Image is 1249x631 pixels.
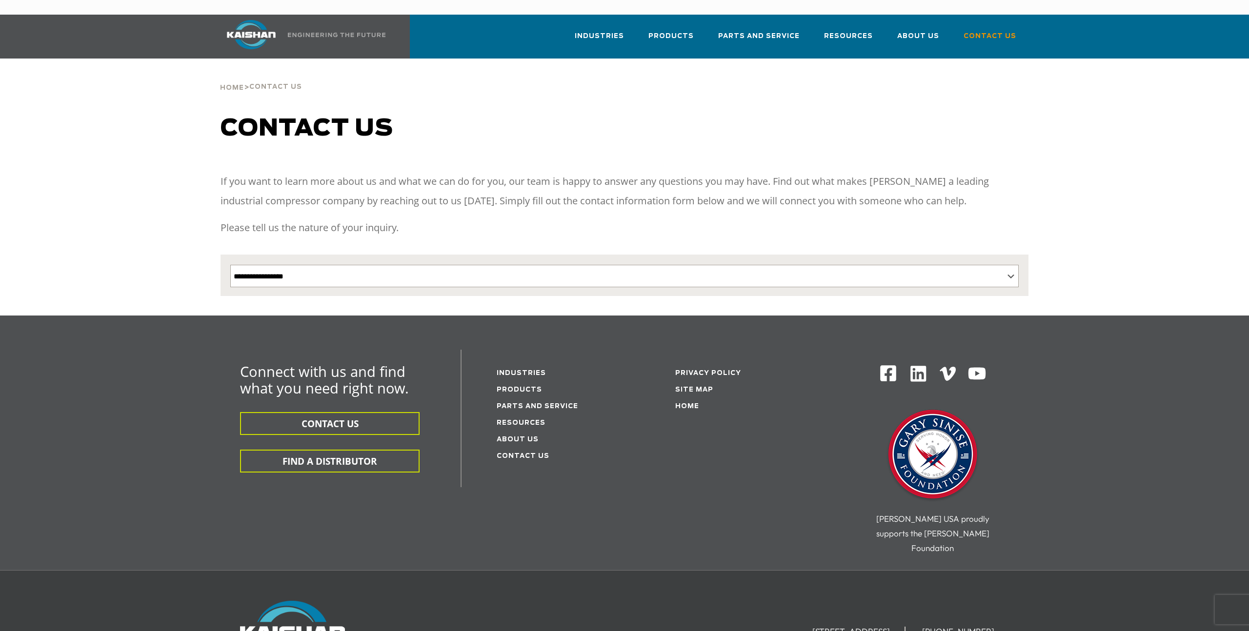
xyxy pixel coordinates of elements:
span: Contact Us [249,84,302,90]
span: Contact Us [964,31,1016,42]
div: > [220,59,302,96]
img: Facebook [879,364,897,382]
a: Products [648,23,694,57]
a: Industries [497,370,546,376]
a: About Us [497,436,539,443]
button: CONTACT US [240,412,420,435]
p: If you want to learn more about us and what we can do for you, our team is happy to answer any qu... [221,172,1028,211]
span: Parts and Service [718,31,800,42]
p: Please tell us the nature of your inquiry. [221,218,1028,237]
span: About Us [897,31,939,42]
span: Connect with us and find what you need right now. [240,362,409,397]
img: Engineering the future [288,33,385,37]
a: Parts and Service [718,23,800,57]
span: Products [648,31,694,42]
a: About Us [897,23,939,57]
a: Contact Us [964,23,1016,57]
span: Resources [824,31,873,42]
img: Vimeo [940,367,956,381]
a: Kaishan USA [215,15,387,59]
a: Resources [497,420,545,426]
span: [PERSON_NAME] USA proudly supports the [PERSON_NAME] Foundation [876,513,989,553]
img: Gary Sinise Foundation [884,407,982,504]
a: Home [220,83,244,92]
img: kaishan logo [215,20,288,49]
span: Home [220,85,244,91]
a: Industries [575,23,624,57]
img: Youtube [967,364,987,383]
span: Industries [575,31,624,42]
span: Contact us [221,117,393,140]
a: Home [675,403,699,410]
a: Site Map [675,387,713,393]
a: Resources [824,23,873,57]
img: Linkedin [909,364,928,383]
a: Products [497,387,542,393]
a: Privacy Policy [675,370,741,376]
a: Parts and service [497,403,578,410]
button: FIND A DISTRIBUTOR [240,450,420,473]
a: Contact Us [497,453,549,459]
